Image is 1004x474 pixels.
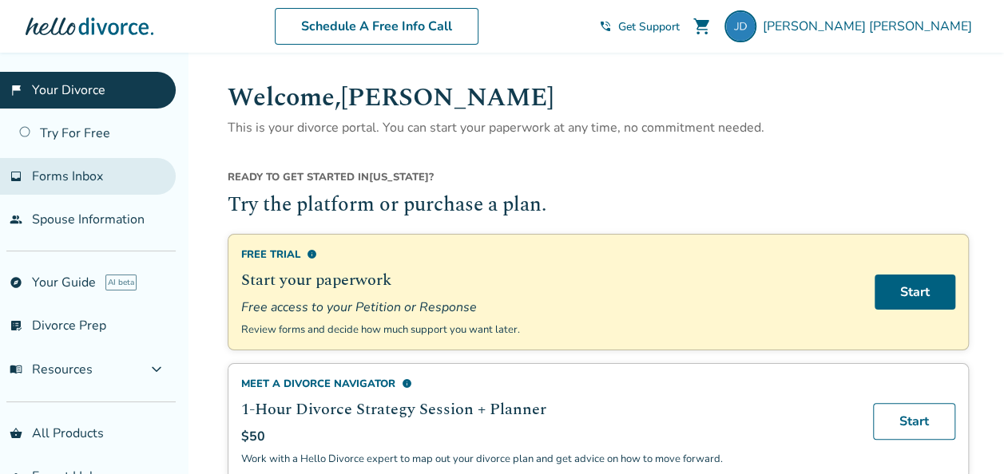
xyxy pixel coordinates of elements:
span: flag_2 [10,84,22,97]
h1: Welcome, [PERSON_NAME] [228,78,969,117]
div: Free Trial [241,247,855,262]
span: menu_book [10,363,22,376]
span: Get Support [618,19,680,34]
a: Schedule A Free Info Call [275,8,478,45]
span: $50 [241,428,265,445]
a: Start [873,403,955,440]
a: phone_in_talkGet Support [599,19,680,34]
span: shopping_basket [10,427,22,440]
p: Work with a Hello Divorce expert to map out your divorce plan and get advice on how to move forward. [241,452,854,466]
span: people [10,213,22,226]
h2: Try the platform or purchase a plan. [228,191,969,221]
img: jdunn19732@gmail.com [724,10,756,42]
span: info [402,378,412,389]
span: [PERSON_NAME] [PERSON_NAME] [763,18,978,35]
p: Review forms and decide how much support you want later. [241,322,855,337]
span: Forms Inbox [32,168,103,185]
a: Start [875,275,955,310]
span: info [307,249,317,259]
span: list_alt_check [10,319,22,332]
h2: 1-Hour Divorce Strategy Session + Planner [241,397,854,421]
p: This is your divorce portal. You can start your paperwork at any time, no commitment needed. [228,117,969,138]
h2: Start your paperwork [241,268,855,292]
span: AI beta [105,275,137,290]
span: shopping_cart [692,17,712,36]
iframe: Chat Widget [924,397,1004,474]
span: Ready to get started in [228,170,369,184]
span: expand_more [147,360,166,379]
span: Free access to your Petition or Response [241,298,855,316]
span: inbox [10,170,22,183]
span: Resources [10,361,93,378]
span: phone_in_talk [599,20,612,33]
span: explore [10,276,22,289]
div: Meet a divorce navigator [241,377,854,391]
div: [US_STATE] ? [228,170,969,191]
